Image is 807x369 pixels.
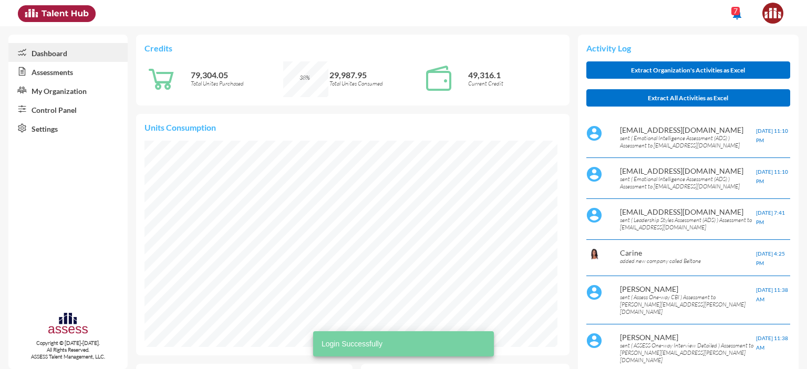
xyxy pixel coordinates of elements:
a: Dashboard [8,43,128,62]
p: Total Unites Purchased [191,80,283,87]
p: sent ( Emotional Intelligence Assessment (ADS) ) Assessment to [EMAIL_ADDRESS][DOMAIN_NAME] [620,134,756,149]
a: Control Panel [8,100,128,119]
p: [EMAIL_ADDRESS][DOMAIN_NAME] [620,207,756,216]
p: 29,987.95 [329,70,422,80]
p: Total Unites Consumed [329,80,422,87]
p: Credits [144,43,561,53]
img: default%20profile%20image.svg [586,207,602,223]
p: [EMAIL_ADDRESS][DOMAIN_NAME] [620,125,756,134]
img: default%20profile%20image.svg [586,166,602,182]
span: [DATE] 7:41 PM [756,209,785,225]
a: Settings [8,119,128,138]
button: Extract Organization's Activities as Excel [586,61,790,79]
img: b63dac60-c124-11ea-b896-7f3761cfa582_Carine.PNG [586,248,602,260]
div: 7 [731,7,740,15]
a: My Organization [8,81,128,100]
span: [DATE] 11:10 PM [756,128,788,143]
span: 38% [299,74,310,81]
span: [DATE] 11:38 AM [756,287,788,302]
img: assesscompany-logo.png [47,311,89,337]
p: Units Consumption [144,122,561,132]
p: sent ( Leadership Styles Assessment (ADS) ) Assessment to [EMAIL_ADDRESS][DOMAIN_NAME] [620,216,756,231]
p: added new company called Beltone [620,257,756,265]
button: Extract All Activities as Excel [586,89,790,107]
p: Copyright © [DATE]-[DATE]. All Rights Reserved. ASSESS Talent Management, LLC. [8,340,128,360]
p: 79,304.05 [191,70,283,80]
img: default%20profile%20image.svg [586,333,602,349]
a: Assessments [8,62,128,81]
p: Activity Log [586,43,790,53]
img: default%20profile%20image.svg [586,125,602,141]
span: [DATE] 11:38 AM [756,335,788,351]
p: Carine [620,248,756,257]
img: default%20profile%20image.svg [586,284,602,300]
span: [DATE] 11:10 PM [756,168,788,184]
p: sent ( Emotional Intelligence Assessment (ADS) ) Assessment to [EMAIL_ADDRESS][DOMAIN_NAME] [620,175,756,190]
span: [DATE] 4:25 PM [756,250,785,266]
p: [EMAIL_ADDRESS][DOMAIN_NAME] [620,166,756,175]
p: [PERSON_NAME] [620,284,756,293]
p: sent ( ASSESS One-way Interview Detailed ) Assessment to [PERSON_NAME][EMAIL_ADDRESS][PERSON_NAME... [620,342,756,364]
mat-icon: notifications [731,8,743,20]
span: Login Successfully [322,339,382,349]
p: 49,316.1 [468,70,561,80]
p: sent ( Assess One-way CBI ) Assessment to [PERSON_NAME][EMAIL_ADDRESS][PERSON_NAME][DOMAIN_NAME] [620,293,756,315]
p: Current Credit [468,80,561,87]
p: [PERSON_NAME] [620,333,756,342]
